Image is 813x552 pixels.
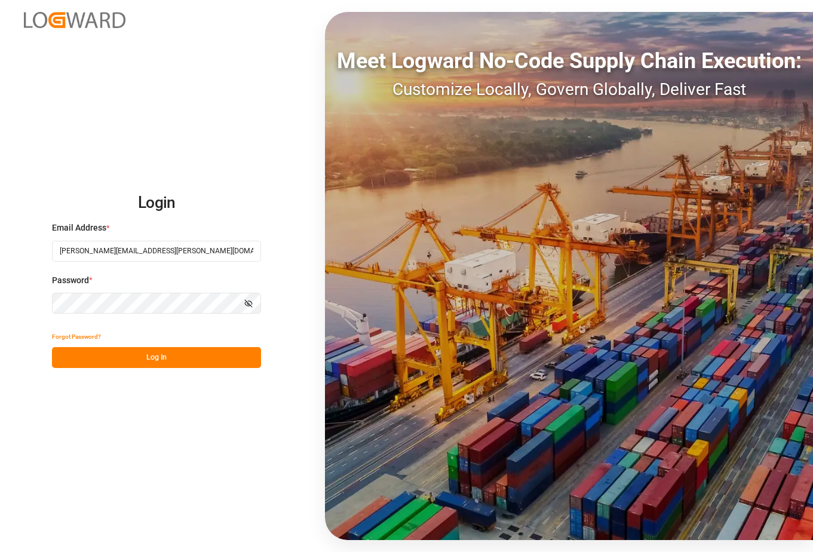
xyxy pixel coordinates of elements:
[52,184,261,222] h2: Login
[52,274,89,287] span: Password
[52,241,261,262] input: Enter your email
[325,45,813,77] div: Meet Logward No-Code Supply Chain Execution:
[24,12,125,28] img: Logward_new_orange.png
[52,222,106,234] span: Email Address
[52,326,101,347] button: Forgot Password?
[325,77,813,102] div: Customize Locally, Govern Globally, Deliver Fast
[52,347,261,368] button: Log In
